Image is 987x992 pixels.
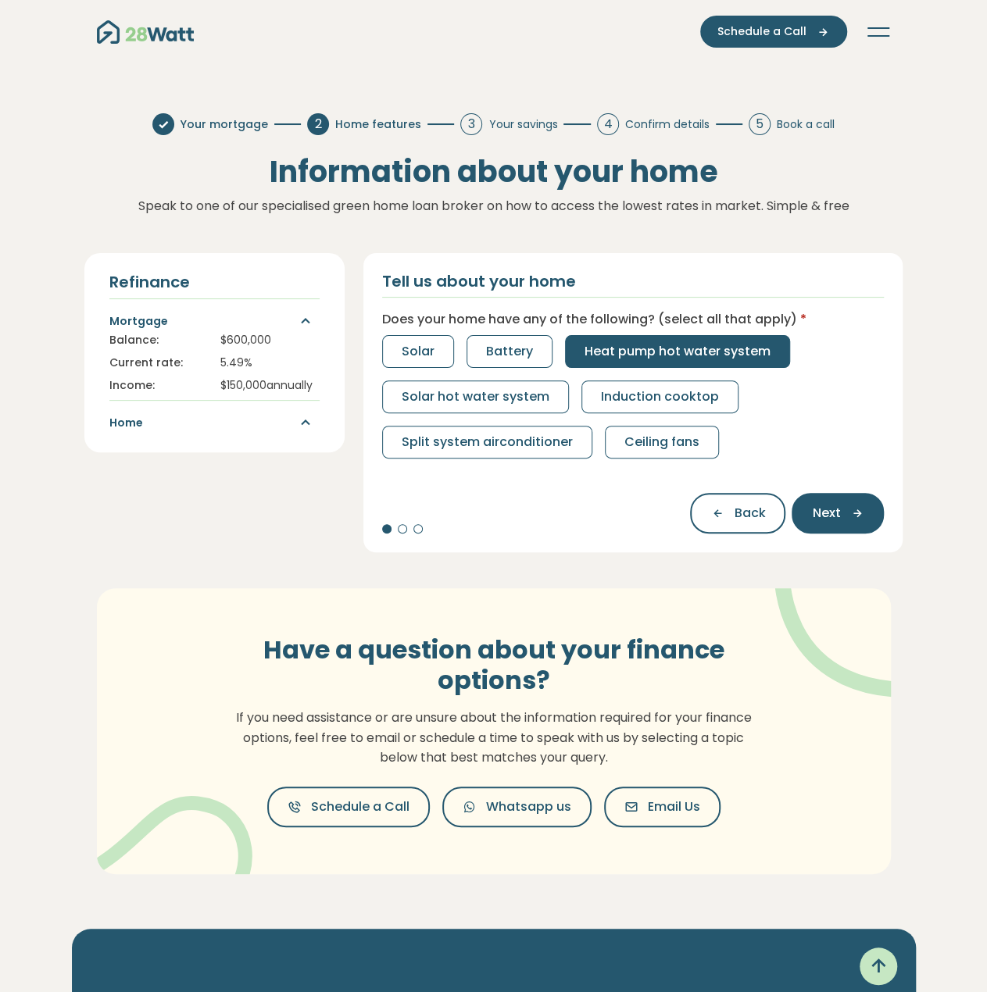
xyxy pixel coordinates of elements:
h4: Refinance [109,272,320,292]
button: Ceiling fans [605,426,719,459]
h2: Tell us about your home [382,272,576,291]
img: 28Watt [97,20,194,44]
button: Schedule a Call [700,16,847,48]
div: 4 [597,113,619,135]
button: Induction cooktop [581,380,738,413]
h3: Have a question about your finance options? [227,635,760,695]
img: vector [86,755,252,912]
h5: Mortgage [109,314,168,330]
span: Split system airconditioner [402,433,573,451]
span: Your savings [488,116,557,133]
h2: Information about your home [84,154,903,190]
div: $ 600,000 [220,332,320,348]
span: Confirm details [625,116,710,133]
span: Schedule a Call [311,798,409,816]
span: Email Us [648,798,700,816]
span: Schedule a Call [717,23,806,40]
span: Ceiling fans [624,433,699,451]
div: $ 150,000 annually [220,377,320,394]
button: Heat pump hot water system [565,335,790,368]
button: Email Us [604,787,721,827]
button: Next [792,493,884,533]
div: 3 [460,113,482,135]
span: Induction cooktop [601,387,719,406]
button: Solar [382,335,454,368]
button: Battery [467,335,553,368]
button: Toggle navigation [866,24,891,40]
button: Solar hot water system [382,380,569,413]
button: Whatsapp us [442,787,592,827]
span: Battery [486,342,533,361]
span: Book a call [777,116,835,133]
span: Next [812,504,840,523]
div: Current rate: [109,355,209,371]
div: Income: [109,377,209,394]
span: Solar [402,342,434,361]
h5: Home [109,416,143,431]
div: Balance: [109,332,209,348]
span: Solar hot water system [402,387,549,406]
img: vector [734,545,938,698]
button: Split system airconditioner [382,426,592,459]
button: Back [690,493,785,533]
span: Back [734,504,765,523]
div: 5.49% [220,355,320,371]
span: Heat pump hot water system [585,342,771,361]
span: Home features [335,116,421,133]
nav: Main navigation [97,16,891,48]
p: If you need assistance or are unsure about the information required for your finance options, fee... [227,708,760,768]
label: Does your home have any of the following? (select all that apply) [382,310,806,329]
span: Your mortgage [181,116,268,133]
p: Speak to one of our specialised green home loan broker on how to access the lowest rates in marke... [84,196,903,216]
div: 2 [307,113,329,135]
span: Whatsapp us [486,798,571,816]
div: 5 [749,113,771,135]
button: Schedule a Call [267,787,430,827]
